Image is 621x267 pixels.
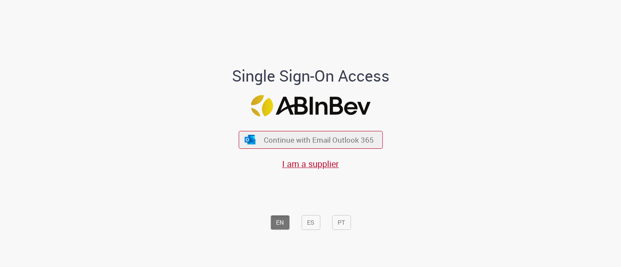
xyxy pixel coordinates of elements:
[270,215,290,230] button: EN
[264,135,374,145] span: Continue with Email Outlook 365
[238,131,383,149] button: ícone Azure/Microsoft 360 Continue with Email Outlook 365
[251,95,370,116] img: Logo ABInBev
[190,67,432,85] h1: Single Sign-On Access
[282,158,339,170] a: I am a supplier
[332,215,351,230] button: PT
[301,215,320,230] button: ES
[244,135,256,144] img: ícone Azure/Microsoft 360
